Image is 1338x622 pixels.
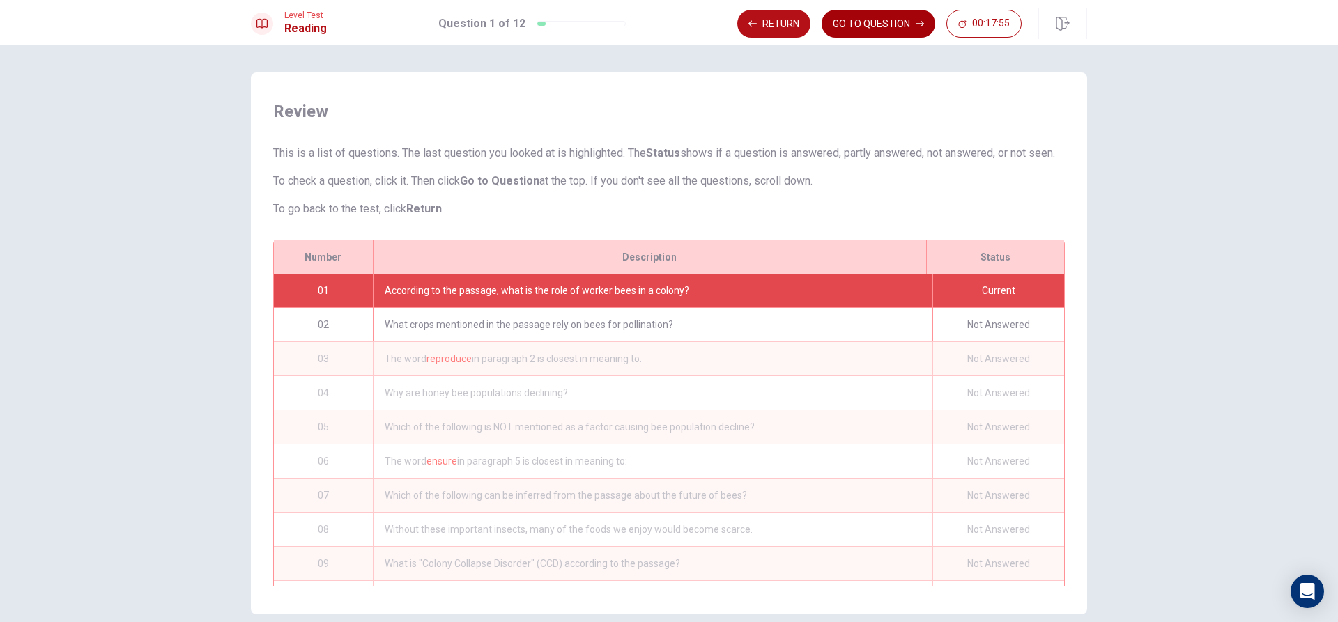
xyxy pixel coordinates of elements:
p: To check a question, click it. Then click at the top. If you don't see all the questions, scroll ... [273,173,1065,189]
div: Number [274,240,373,274]
div: 02 [274,308,373,341]
font: ensure [426,456,457,467]
button: GO TO QUESTION [822,10,935,38]
strong: Go to Question [460,174,539,187]
div: 05 [274,410,373,444]
div: 03 [274,342,373,375]
div: Which of the following is NOT mentioned as a factor causing bee population decline? [373,410,932,444]
span: 00:17:55 [972,18,1010,29]
div: Why are honey bee populations declining? [373,376,932,410]
div: Which of the following can be inferred from the passage about the future of bees? [373,479,932,512]
button: 00:17:55 [946,10,1022,38]
div: Current [932,274,1064,307]
div: 10 [274,581,373,614]
div: Not Answered [932,444,1064,478]
div: Not Answered [932,410,1064,444]
font: reproduce [426,353,472,364]
div: Which of the following can be inferred about wild bees from the passage? [373,581,932,614]
h1: Reading [284,20,327,37]
div: Not Answered [932,547,1064,580]
div: Not Answered [932,308,1064,341]
div: 08 [274,513,373,546]
p: This is a list of questions. The last question you looked at is highlighted. The shows if a quest... [273,145,1065,162]
h1: Question 1 of 12 [438,15,525,32]
div: Not Answered [932,581,1064,614]
div: 07 [274,479,373,512]
div: Open Intercom Messenger [1291,575,1324,608]
strong: Return [406,202,442,215]
div: The word in paragraph 2 is closest in meaning to: [373,342,932,375]
strong: Status [646,146,680,160]
div: 06 [274,444,373,478]
div: Without these important insects, many of the foods we enjoy would become scarce. [373,513,932,546]
div: What is "Colony Collapse Disorder" (CCD) according to the passage? [373,547,932,580]
div: Not Answered [932,376,1064,410]
p: To go back to the test, click . [273,201,1065,217]
div: Status [926,240,1064,274]
div: Not Answered [932,513,1064,546]
div: The word in paragraph 5 is closest in meaning to: [373,444,932,478]
div: 09 [274,547,373,580]
div: According to the passage, what is the role of worker bees in a colony? [373,274,932,307]
button: Return [737,10,810,38]
div: 01 [274,274,373,307]
div: Not Answered [932,479,1064,512]
span: Review [273,100,1065,123]
div: What crops mentioned in the passage rely on bees for pollination? [373,308,932,341]
div: Description [373,240,926,274]
div: 04 [274,376,373,410]
div: Not Answered [932,342,1064,375]
span: Level Test [284,10,327,20]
